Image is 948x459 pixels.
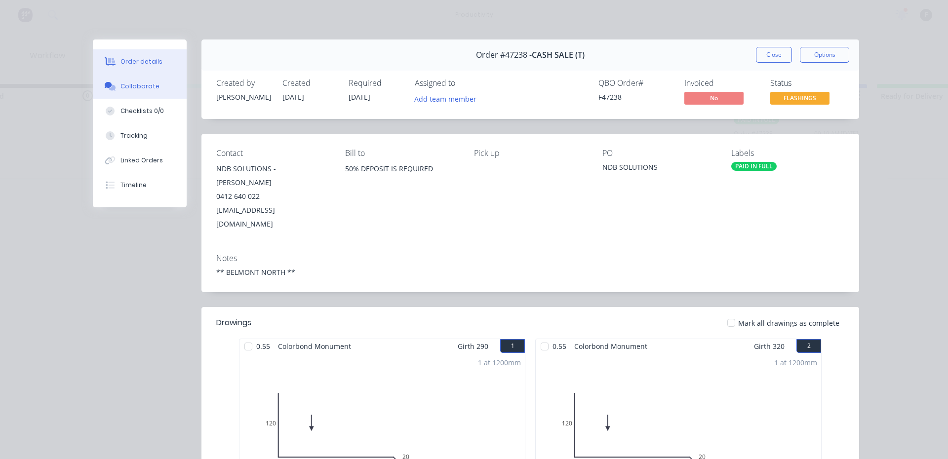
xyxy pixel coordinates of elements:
[93,173,187,197] button: Timeline
[274,339,355,353] span: Colorbond Monument
[216,149,329,158] div: Contact
[282,78,337,88] div: Created
[602,149,715,158] div: PO
[415,78,513,88] div: Assigned to
[549,339,570,353] span: 0.55
[598,78,672,88] div: QBO Order #
[345,162,458,193] div: 50% DEPOSIT IS REQUIRED
[476,50,532,60] span: Order #47238 -
[684,92,744,104] span: No
[120,181,147,190] div: Timeline
[684,78,758,88] div: Invoiced
[120,82,159,91] div: Collaborate
[738,318,839,328] span: Mark all drawings as complete
[120,57,162,66] div: Order details
[216,162,329,231] div: NDB SOLUTIONS - [PERSON_NAME]0412 640 022[EMAIL_ADDRESS][DOMAIN_NAME]
[93,148,187,173] button: Linked Orders
[216,254,844,263] div: Notes
[754,339,785,353] span: Girth 320
[216,78,271,88] div: Created by
[598,92,672,102] div: F47238
[93,74,187,99] button: Collaborate
[120,156,163,165] div: Linked Orders
[474,149,587,158] div: Pick up
[774,357,817,368] div: 1 at 1200mm
[796,339,821,353] button: 2
[409,92,482,105] button: Add team member
[478,357,521,368] div: 1 at 1200mm
[731,162,777,171] div: PAID IN FULL
[770,92,829,107] button: FLASHINGS
[532,50,585,60] span: CASH SALE (T)
[345,149,458,158] div: Bill to
[770,92,829,104] span: FLASHINGS
[415,92,482,105] button: Add team member
[345,162,458,176] div: 50% DEPOSIT IS REQUIRED
[120,107,164,115] div: Checklists 0/0
[731,149,844,158] div: Labels
[216,203,329,231] div: [EMAIL_ADDRESS][DOMAIN_NAME]
[800,47,849,63] button: Options
[252,339,274,353] span: 0.55
[93,99,187,123] button: Checklists 0/0
[120,131,148,140] div: Tracking
[216,317,251,329] div: Drawings
[602,162,715,176] div: NDB SOLUTIONS
[770,78,844,88] div: Status
[93,123,187,148] button: Tracking
[216,190,329,203] div: 0412 640 022
[216,162,329,190] div: NDB SOLUTIONS - [PERSON_NAME]
[349,78,403,88] div: Required
[756,47,792,63] button: Close
[500,339,525,353] button: 1
[216,92,271,102] div: [PERSON_NAME]
[349,92,370,102] span: [DATE]
[458,339,488,353] span: Girth 290
[282,92,304,102] span: [DATE]
[93,49,187,74] button: Order details
[570,339,651,353] span: Colorbond Monument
